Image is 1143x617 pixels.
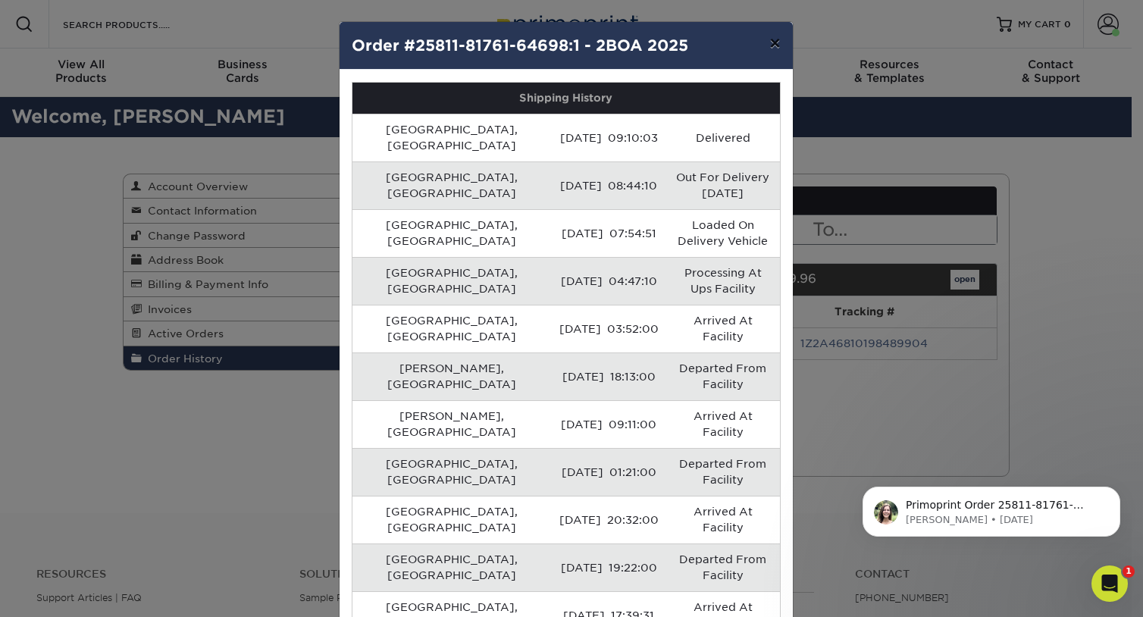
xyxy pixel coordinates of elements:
[666,352,780,400] td: Departed From Facility
[352,34,781,57] h4: Order #25811-81761-64698:1 - 2BOA 2025
[352,114,552,161] td: [GEOGRAPHIC_DATA], [GEOGRAPHIC_DATA]
[352,305,552,352] td: [GEOGRAPHIC_DATA], [GEOGRAPHIC_DATA]
[66,107,261,122] p: Primoprint Order 25811-81761-64698 Hello! Thank you for placing your print order with us. For you...
[1123,565,1135,578] span: 1
[757,22,792,64] button: ×
[552,543,666,591] td: [DATE] 19:22:00
[352,352,552,400] td: [PERSON_NAME], [GEOGRAPHIC_DATA]
[552,496,666,543] td: [DATE] 20:32:00
[552,448,666,496] td: [DATE] 01:21:00
[352,209,552,257] td: [GEOGRAPHIC_DATA], [GEOGRAPHIC_DATA]
[352,257,552,305] td: [GEOGRAPHIC_DATA], [GEOGRAPHIC_DATA]
[352,543,552,591] td: [GEOGRAPHIC_DATA], [GEOGRAPHIC_DATA]
[352,161,552,209] td: [GEOGRAPHIC_DATA], [GEOGRAPHIC_DATA]
[666,257,780,305] td: Processing At Ups Facility
[666,496,780,543] td: Arrived At Facility
[552,257,666,305] td: [DATE] 04:47:10
[666,161,780,209] td: Out For Delivery [DATE]
[666,209,780,257] td: Loaded On Delivery Vehicle
[34,109,58,133] img: Profile image for Julie
[1091,565,1128,602] iframe: Intercom live chat
[552,352,666,400] td: [DATE] 18:13:00
[352,448,552,496] td: [GEOGRAPHIC_DATA], [GEOGRAPHIC_DATA]
[552,209,666,257] td: [DATE] 07:54:51
[666,114,780,161] td: Delivered
[666,400,780,448] td: Arrived At Facility
[352,400,552,448] td: [PERSON_NAME], [GEOGRAPHIC_DATA]
[552,114,666,161] td: [DATE] 09:10:03
[352,83,780,114] th: Shipping History
[66,122,261,136] p: Message from Julie, sent 3w ago
[666,448,780,496] td: Departed From Facility
[352,496,552,543] td: [GEOGRAPHIC_DATA], [GEOGRAPHIC_DATA]
[23,96,280,146] div: message notification from Julie, 3w ago. Primoprint Order 25811-81761-64698 Hello! Thank you for ...
[552,305,666,352] td: [DATE] 03:52:00
[666,543,780,591] td: Departed From Facility
[840,391,1143,561] iframe: Intercom notifications message
[552,161,666,209] td: [DATE] 08:44:10
[666,305,780,352] td: Arrived At Facility
[552,400,666,448] td: [DATE] 09:11:00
